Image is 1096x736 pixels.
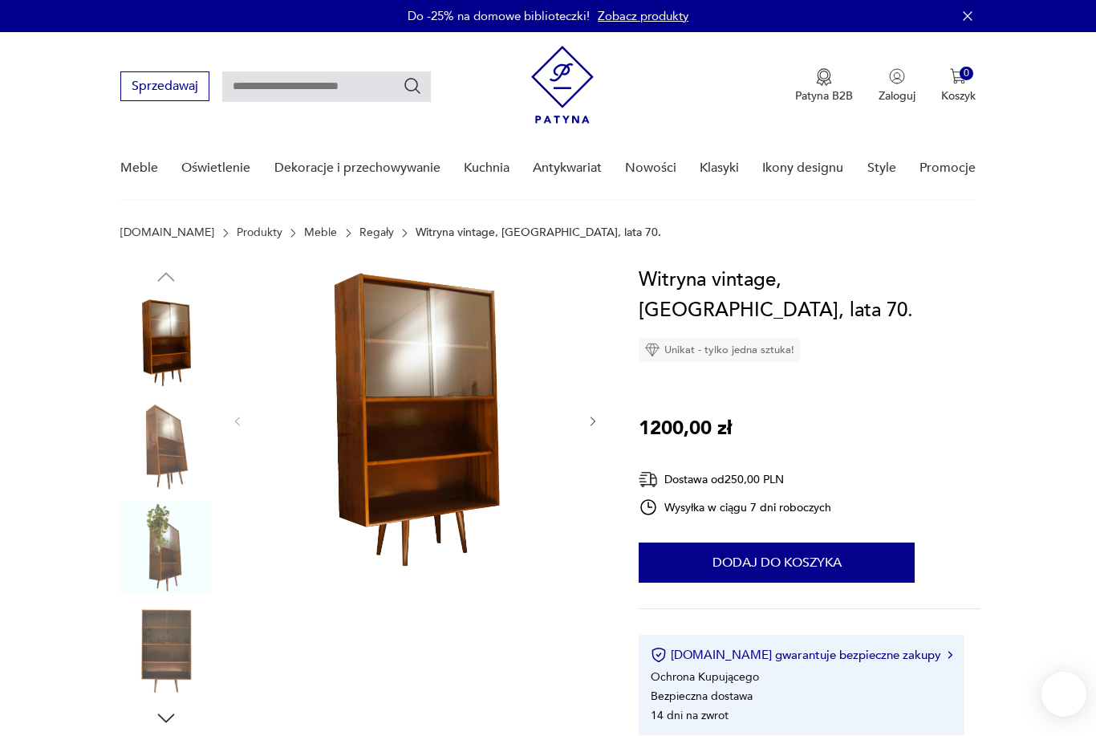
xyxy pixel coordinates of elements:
a: [DOMAIN_NAME] [120,226,214,239]
a: Oświetlenie [181,137,250,199]
img: Ikona koszyka [950,68,966,84]
a: Nowości [625,137,676,199]
img: Patyna - sklep z meblami i dekoracjami vintage [531,46,594,124]
button: Sprzedawaj [120,71,209,101]
p: Patyna B2B [795,88,853,104]
img: Zdjęcie produktu Witryna vintage, Polska, lata 70. [120,502,212,593]
img: Zdjęcie produktu Witryna vintage, Polska, lata 70. [120,297,212,388]
li: 14 dni na zwrot [651,708,729,723]
img: Ikona certyfikatu [651,647,667,663]
img: Ikona diamentu [645,343,660,357]
p: Witryna vintage, [GEOGRAPHIC_DATA], lata 70. [416,226,661,239]
a: Promocje [919,137,976,199]
iframe: Smartsupp widget button [1041,672,1086,717]
button: Patyna B2B [795,68,853,104]
div: 0 [960,67,973,80]
button: Dodaj do koszyka [639,543,915,583]
a: Produkty [237,226,282,239]
div: Unikat - tylko jedna sztuka! [639,338,801,362]
p: 1200,00 zł [639,413,732,444]
a: Meble [304,226,337,239]
img: Zdjęcie produktu Witryna vintage, Polska, lata 70. [261,265,570,575]
a: Kuchnia [464,137,509,199]
button: [DOMAIN_NAME] gwarantuje bezpieczne zakupy [651,647,952,663]
li: Ochrona Kupującego [651,669,759,685]
img: Ikona strzałki w prawo [948,651,952,659]
a: Zobacz produkty [598,8,688,24]
p: Zaloguj [879,88,915,104]
a: Style [867,137,896,199]
img: Ikona dostawy [639,470,658,490]
li: Bezpieczna dostawa [651,689,753,704]
button: Zaloguj [879,68,915,104]
a: Ikony designu [762,137,843,199]
img: Ikonka użytkownika [889,68,905,84]
img: Zdjęcie produktu Witryna vintage, Polska, lata 70. [120,400,212,491]
a: Ikona medaluPatyna B2B [795,68,853,104]
button: 0Koszyk [941,68,976,104]
div: Dostawa od 250,00 PLN [639,470,831,490]
a: Regały [359,226,394,239]
p: Koszyk [941,88,976,104]
img: Ikona medalu [816,68,832,86]
button: Szukaj [403,76,422,96]
p: Do -25% na domowe biblioteczki! [408,8,590,24]
a: Meble [120,137,158,199]
a: Sprzedawaj [120,82,209,93]
a: Dekoracje i przechowywanie [274,137,440,199]
div: Wysyłka w ciągu 7 dni roboczych [639,498,831,517]
a: Klasyki [700,137,739,199]
h1: Witryna vintage, [GEOGRAPHIC_DATA], lata 70. [639,265,980,326]
img: Zdjęcie produktu Witryna vintage, Polska, lata 70. [120,604,212,696]
a: Antykwariat [533,137,602,199]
